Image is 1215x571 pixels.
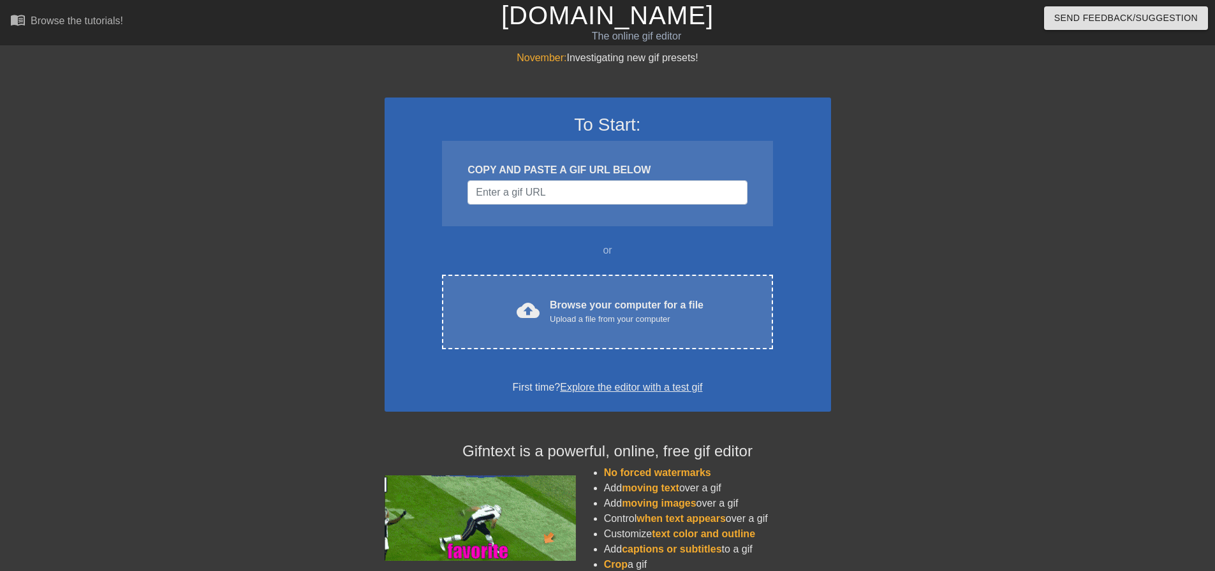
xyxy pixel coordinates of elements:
span: captions or subtitles [622,544,721,554]
span: Send Feedback/Suggestion [1054,10,1198,26]
span: cloud_upload [517,299,540,322]
span: November: [517,52,566,63]
span: moving text [622,482,679,493]
span: moving images [622,498,696,509]
li: Add to a gif [604,542,831,557]
span: when text appears [637,513,726,524]
span: text color and outline [652,528,755,539]
li: Customize [604,526,831,542]
div: COPY AND PASTE A GIF URL BELOW [468,163,747,178]
a: Browse the tutorials! [10,12,123,32]
span: Crop [604,559,628,570]
h3: To Start: [401,114,814,136]
div: Upload a file from your computer [550,313,703,326]
input: Username [468,180,747,205]
li: Control over a gif [604,511,831,526]
span: menu_book [10,12,26,27]
li: Add over a gif [604,481,831,496]
li: Add over a gif [604,496,831,511]
img: football_small.gif [385,475,576,561]
h4: Gifntext is a powerful, online, free gif editor [385,442,831,461]
button: Send Feedback/Suggestion [1044,6,1208,30]
span: No forced watermarks [604,467,711,478]
div: Investigating new gif presets! [385,50,831,66]
div: Browse the tutorials! [31,15,123,26]
div: First time? [401,380,814,395]
div: The online gif editor [411,29,862,44]
div: Browse your computer for a file [550,298,703,326]
a: [DOMAIN_NAME] [501,1,714,29]
div: or [418,243,798,258]
a: Explore the editor with a test gif [560,382,702,393]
